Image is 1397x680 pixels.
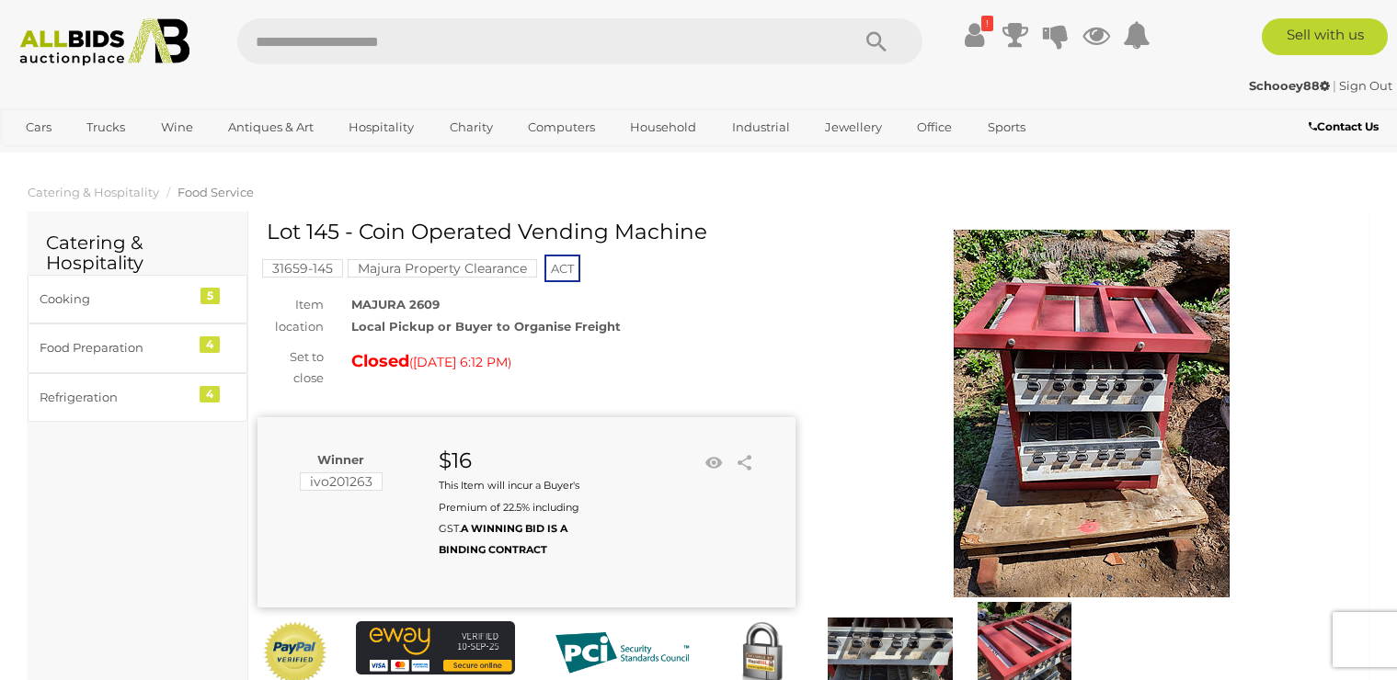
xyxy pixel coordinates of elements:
[267,221,791,244] h1: Lot 145 - Coin Operated Vending Machine
[1262,18,1388,55] a: Sell with us
[348,259,537,278] mark: Majura Property Clearance
[409,355,511,369] span: ( )
[200,336,220,353] div: 4
[981,16,993,31] i: !
[1249,78,1333,93] a: Schooey88
[149,112,205,142] a: Wine
[14,142,168,173] a: [GEOGRAPHIC_DATA]
[216,112,326,142] a: Antiques & Art
[14,112,63,142] a: Cars
[40,337,191,358] div: Food Preparation
[337,112,426,142] a: Hospitality
[356,621,515,674] img: eWAY Payment Gateway
[976,112,1037,142] a: Sports
[351,297,440,312] strong: MAJURA 2609
[40,289,191,310] div: Cooking
[262,261,343,276] a: 31659-145
[1333,78,1336,93] span: |
[813,112,894,142] a: Jewellery
[905,112,964,142] a: Office
[317,452,364,467] b: Winner
[28,275,247,323] a: Cooking 5
[348,261,537,276] a: Majura Property Clearance
[438,112,505,142] a: Charity
[200,386,220,402] div: 4
[413,354,508,370] span: [DATE] 6:12 PM
[10,18,199,66] img: Allbids.com.au
[618,112,708,142] a: Household
[300,472,383,491] mark: ivo201263
[74,112,137,142] a: Trucks
[516,112,607,142] a: Computers
[1309,117,1383,137] a: Contact Us
[1249,78,1330,93] strong: Schooey88
[200,288,220,304] div: 5
[28,373,247,422] a: Refrigeration 4
[720,112,802,142] a: Industrial
[1309,119,1379,133] b: Contact Us
[351,319,621,334] strong: Local Pickup or Buyer to Organise Freight
[28,185,159,199] a: Catering & Hospitality
[439,522,567,556] b: A WINNING BID IS A BINDING CONTRACT
[351,351,409,371] strong: Closed
[830,18,922,64] button: Search
[244,346,338,390] div: Set to close
[262,259,343,278] mark: 31659-145
[701,449,728,477] li: Watch this item
[544,255,580,282] span: ACT
[961,18,989,51] a: !
[1339,78,1392,93] a: Sign Out
[46,232,229,273] h2: Catering & Hospitality
[244,294,338,337] div: Item location
[439,448,472,473] strong: $16
[28,323,247,372] a: Food Preparation 4
[439,479,579,556] small: This Item will incur a Buyer's Premium of 22.5% including GST.
[908,230,1276,597] img: Lot 145 - Coin Operated Vending Machine
[177,185,254,199] a: Food Service
[40,387,191,408] div: Refrigeration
